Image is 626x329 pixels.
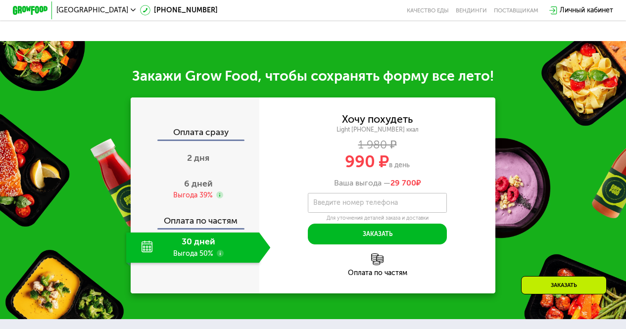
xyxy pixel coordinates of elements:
[259,178,496,188] div: Ваша выгода —
[131,128,259,140] div: Оплата сразу
[390,178,416,188] span: 29 700
[308,224,447,244] button: Заказать
[259,126,496,134] div: Light [PHONE_NUMBER] ккал
[342,114,413,124] div: Хочу похудеть
[371,253,384,266] img: l6xcnZfty9opOoJh.png
[494,7,538,14] div: поставщикам
[56,7,128,14] span: [GEOGRAPHIC_DATA]
[456,7,487,14] a: Вендинги
[313,200,398,205] label: Введите номер телефона
[187,152,209,163] span: 2 дня
[389,161,410,169] span: в день
[521,276,607,294] div: Заказать
[407,7,449,14] a: Качество еды
[308,215,447,222] div: Для уточнения деталей заказа и доставки
[259,140,496,149] div: 1 980 ₽
[390,178,421,188] span: ₽
[173,190,213,200] div: Выгода 39%
[345,152,389,172] span: 990 ₽
[140,5,218,15] a: [PHONE_NUMBER]
[131,208,259,228] div: Оплата по частям
[184,178,213,189] span: 6 дней
[560,5,613,15] div: Личный кабинет
[259,270,496,277] div: Оплата по частям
